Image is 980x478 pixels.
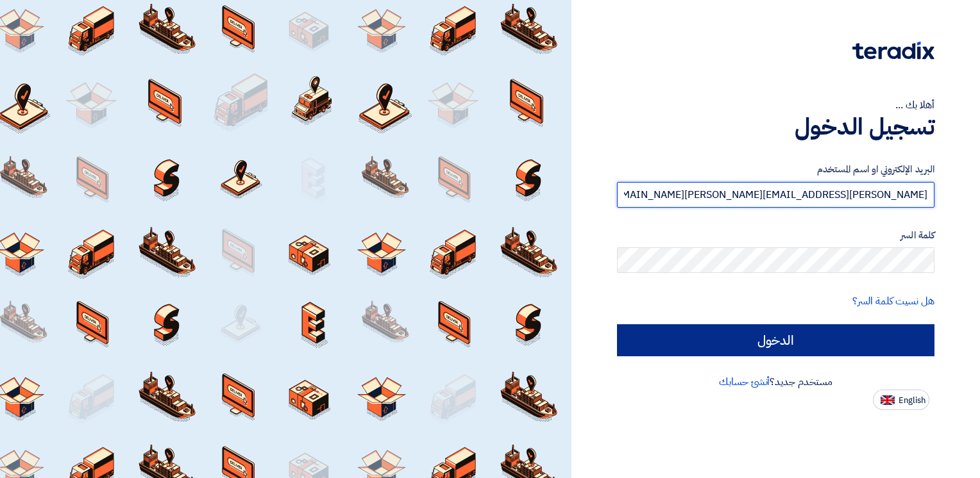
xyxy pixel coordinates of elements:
[719,374,770,390] a: أنشئ حسابك
[617,97,934,113] div: أهلا بك ...
[899,396,925,405] span: English
[617,324,934,356] input: الدخول
[617,374,934,390] div: مستخدم جديد؟
[852,293,934,309] a: هل نسيت كلمة السر؟
[873,390,929,410] button: English
[852,42,934,60] img: Teradix logo
[617,182,934,208] input: أدخل بريد العمل الإلكتروني او اسم المستخدم الخاص بك ...
[881,395,895,405] img: en-US.png
[617,162,934,177] label: البريد الإلكتروني او اسم المستخدم
[617,113,934,141] h1: تسجيل الدخول
[617,228,934,243] label: كلمة السر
